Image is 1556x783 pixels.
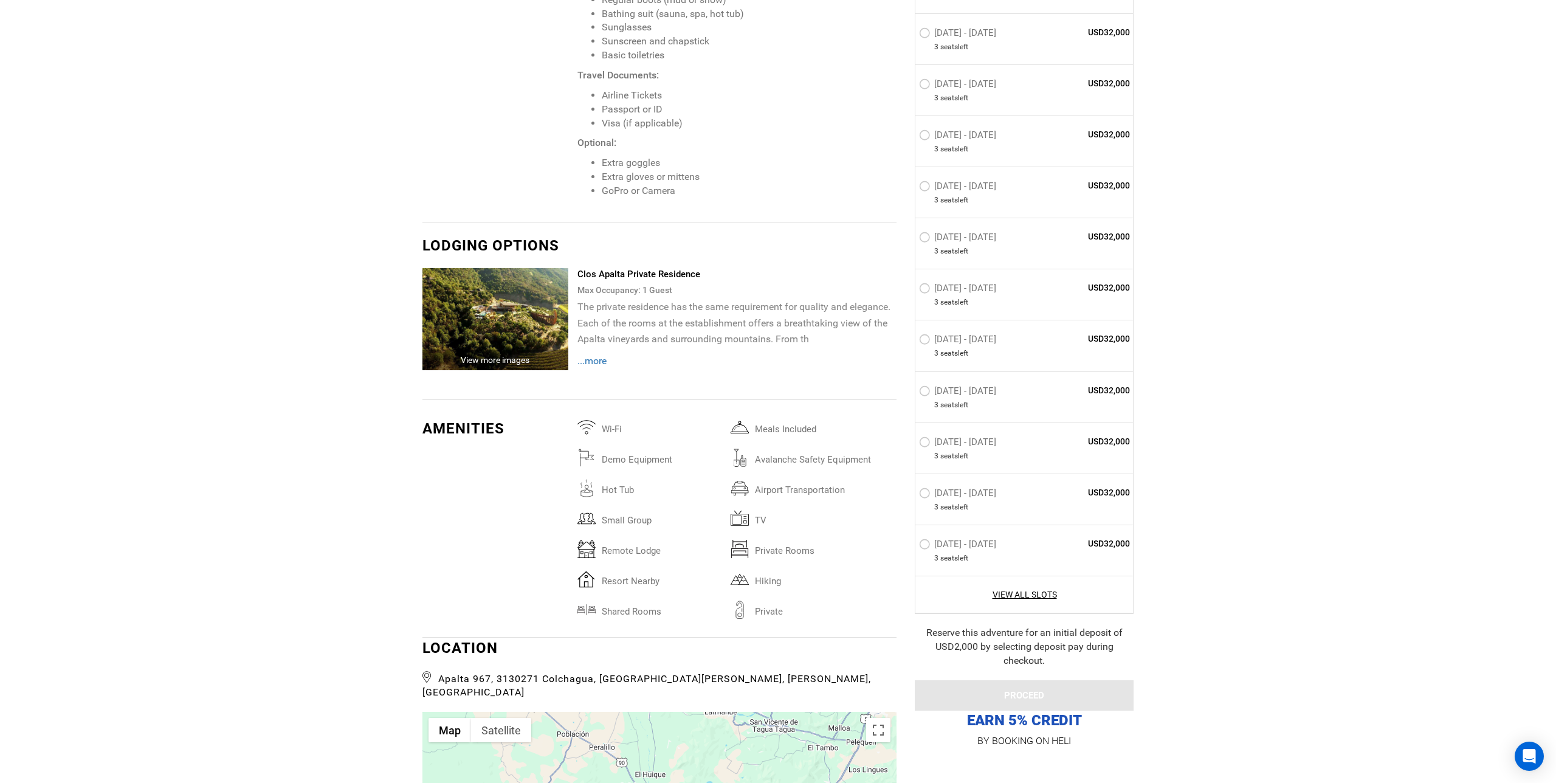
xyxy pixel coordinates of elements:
[602,184,897,198] li: GoPro or Camera
[577,570,596,588] img: resortnearby.svg
[577,449,596,467] img: demoequipment.svg
[954,349,958,359] span: s
[602,170,897,184] li: Extra gloves or mittens
[1515,742,1544,771] div: Open Intercom Messenger
[602,103,897,117] li: Passport or ID
[954,553,958,564] span: s
[1042,26,1130,38] span: USD32,000
[1042,537,1130,550] span: USD32,000
[749,570,884,586] span: Hiking
[596,418,731,434] span: Wi-Fi
[577,137,616,148] strong: Optional:
[602,89,897,103] li: Airline Tickets
[731,449,749,467] img: avalanchesafetyequipment.svg
[422,350,568,370] div: View more images
[577,540,596,558] img: remotelodge.svg
[602,7,897,21] li: Bathing suit (sauna, spa, hot tub)
[940,144,968,154] span: seat left
[940,400,968,410] span: seat left
[731,418,749,436] img: mealsincluded.svg
[919,488,999,502] label: [DATE] - [DATE]
[919,283,999,298] label: [DATE] - [DATE]
[919,27,999,42] label: [DATE] - [DATE]
[749,418,884,434] span: Meals included
[919,181,999,195] label: [DATE] - [DATE]
[1042,77,1130,89] span: USD32,000
[866,718,890,742] button: Toggle fullscreen view
[749,479,884,495] span: airport transportation
[915,680,1134,711] button: PROCEED
[919,539,999,553] label: [DATE] - [DATE]
[602,35,897,49] li: Sunscreen and chapstick
[954,451,958,461] span: s
[596,479,731,495] span: hot tub
[731,479,749,497] img: airporttransportation.svg
[577,281,897,299] div: Max Occupancy: 1 Guest
[731,601,749,619] img: private.svg
[954,246,958,257] span: s
[934,451,938,461] span: 3
[940,298,968,308] span: seat left
[940,502,968,512] span: seat left
[934,298,938,308] span: 3
[915,626,1134,668] div: Reserve this adventure for an initial deposit of USD2,000 by selecting deposit pay during checkout.
[422,638,897,700] div: LOCATION
[940,553,968,564] span: seat left
[940,349,968,359] span: seat left
[919,385,999,400] label: [DATE] - [DATE]
[940,93,968,103] span: seat left
[1042,128,1130,140] span: USD32,000
[596,570,731,586] span: resort nearby
[934,553,938,564] span: 3
[577,479,596,497] img: hottub.svg
[577,268,897,281] div: Clos Apalta Private Residence
[934,195,938,205] span: 3
[1042,384,1130,396] span: USD32,000
[422,268,568,370] img: dc52358180c72013db9cc4076e5bb756.jpg
[954,298,958,308] span: s
[422,668,897,700] span: Apalta 967, 3130271 Colchagua, [GEOGRAPHIC_DATA][PERSON_NAME], [PERSON_NAME], [GEOGRAPHIC_DATA]
[1042,179,1130,191] span: USD32,000
[596,540,731,556] span: remote lodge
[934,400,938,410] span: 3
[596,601,731,616] span: Shared Rooms
[1042,230,1130,243] span: USD32,000
[954,502,958,512] span: s
[919,129,999,144] label: [DATE] - [DATE]
[731,570,749,588] img: hiking.svg
[919,78,999,93] label: [DATE] - [DATE]
[602,156,897,170] li: Extra goggles
[577,601,596,619] img: sharedrooms.svg
[919,588,1130,601] a: View All Slots
[954,400,958,410] span: s
[596,449,731,464] span: Demo Equipment
[954,93,958,103] span: s
[954,144,958,154] span: s
[731,540,749,558] img: privaterooms.svg
[749,449,884,464] span: avalanche safety equipment
[1042,282,1130,294] span: USD32,000
[934,349,938,359] span: 3
[940,195,968,205] span: seat left
[1042,333,1130,345] span: USD32,000
[919,334,999,349] label: [DATE] - [DATE]
[940,42,968,52] span: seat left
[919,232,999,246] label: [DATE] - [DATE]
[934,502,938,512] span: 3
[471,718,531,742] button: Show satellite imagery
[940,451,968,461] span: seat left
[749,601,884,616] span: Private
[577,509,596,528] img: smallgroup.svg
[602,117,897,131] li: Visa (if applicable)
[731,509,749,528] img: tv.svg
[940,246,968,257] span: seat left
[602,21,897,35] li: Sunglasses
[749,540,884,556] span: Private Rooms
[422,418,568,439] div: Amenities
[954,195,958,205] span: s
[577,355,607,367] span: ...more
[602,49,897,63] li: Basic toiletries
[934,93,938,103] span: 3
[919,436,999,451] label: [DATE] - [DATE]
[934,42,938,52] span: 3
